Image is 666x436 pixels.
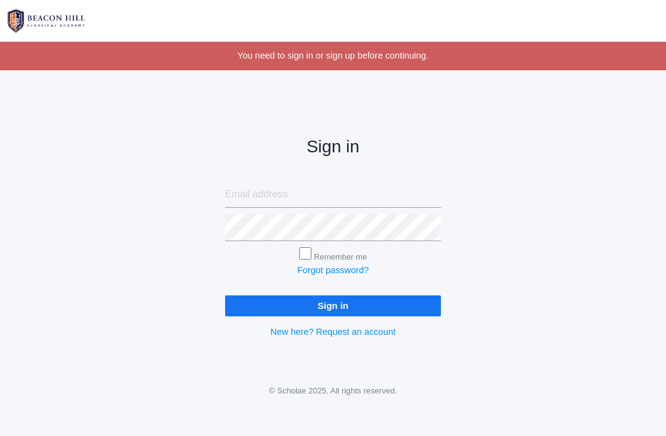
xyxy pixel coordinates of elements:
label: Remember me [314,252,367,261]
a: New here? Request an account [270,327,395,337]
h2: Sign in [225,138,441,157]
a: Forgot password? [297,265,369,275]
input: Email address [225,181,441,208]
input: Sign in [225,295,441,316]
